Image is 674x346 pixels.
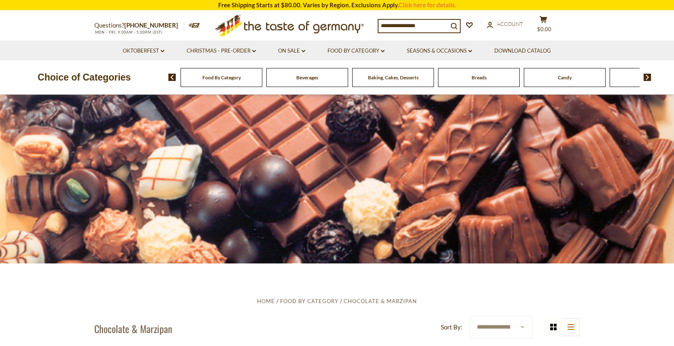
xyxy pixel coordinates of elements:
span: $0.00 [537,26,551,32]
a: Download Catalog [494,47,551,55]
p: Questions? [94,20,184,31]
span: Account [497,21,523,27]
a: Food By Category [327,47,385,55]
span: MON - FRI, 9:00AM - 5:00PM (EST) [94,30,163,34]
a: Oktoberfest [123,47,164,55]
label: Sort By: [441,322,462,332]
a: Food By Category [280,298,338,304]
img: previous arrow [168,74,176,81]
a: [PHONE_NUMBER] [124,21,178,29]
a: Candy [558,74,572,81]
a: Click here for details. [399,1,456,8]
a: Food By Category [202,74,241,81]
a: Home [257,298,275,304]
a: Beverages [296,74,318,81]
a: On Sale [278,47,305,55]
a: Chocolate & Marzipan [344,298,417,304]
h1: Chocolate & Marzipan [94,323,172,335]
a: Christmas - PRE-ORDER [187,47,256,55]
a: Breads [472,74,487,81]
img: next arrow [644,74,651,81]
a: Account [487,20,523,29]
a: Seasons & Occasions [407,47,472,55]
button: $0.00 [532,16,556,36]
a: Baking, Cakes, Desserts [368,74,419,81]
